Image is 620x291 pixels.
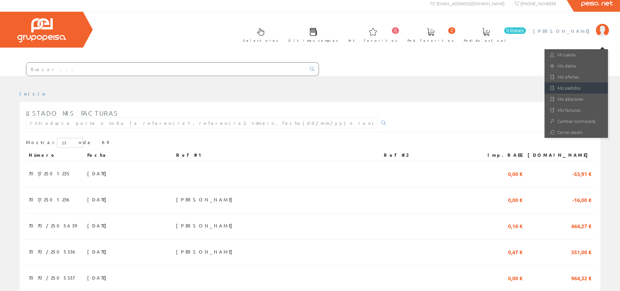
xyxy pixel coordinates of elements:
[544,127,608,138] a: Cerrar sesión
[571,272,591,283] span: 964,32 €
[544,71,608,82] a: Mis ofertas
[571,246,591,257] span: 351,00 €
[533,22,609,29] a: [PERSON_NAME]
[508,246,522,257] span: 0,47 €
[448,27,455,34] span: 0
[173,149,381,161] th: Ref #1
[571,220,591,231] span: 464,27 €
[544,94,608,105] a: Mis albaranes
[87,272,110,283] span: [DATE]
[544,116,608,127] a: Cambiar contraseña
[29,194,71,205] span: 707/2501236
[508,194,522,205] span: 0,00 €
[26,138,83,148] label: Mostrar
[57,138,83,148] select: Mostrar
[533,28,593,34] span: [PERSON_NAME]
[572,168,591,179] span: -53,91 €
[508,220,522,231] span: 0,16 €
[237,22,282,46] a: Selectores
[392,27,399,34] span: 0
[544,82,608,94] a: Mis pedidos
[87,220,110,231] span: [DATE]
[525,149,594,161] th: [DOMAIN_NAME]
[26,109,118,117] span: Listado mis facturas
[243,37,278,44] span: Selectores
[288,37,338,44] span: Últimas compras
[282,22,341,46] a: Últimas compras
[29,220,76,231] span: 7070/2505639
[29,168,71,179] span: 707/2501235
[504,27,526,34] span: 0 línea/s
[436,1,504,6] span: [EMAIL_ADDRESS][DOMAIN_NAME]
[572,194,591,205] span: -16,00 €
[508,168,522,179] span: 0,00 €
[87,246,110,257] span: [DATE]
[544,105,608,116] a: Mis facturas
[520,1,556,6] span: [PHONE_NUMBER]
[26,117,378,128] input: Introduzca parte o toda la referencia1, referencia2, número, fecha(dd/mm/yy) o rango de fechas(dd...
[29,246,77,257] span: 7070/2505336
[17,18,66,42] img: Grupo Peisa
[26,63,306,76] input: Buscar ...
[508,272,522,283] span: 0,00 €
[544,49,608,60] a: Mi cuenta
[407,37,454,44] span: Ped. favoritos
[381,149,476,161] th: Ref #2
[87,194,110,205] span: [DATE]
[87,168,110,179] span: [DATE]
[20,91,47,96] a: Inicio
[464,37,508,44] span: Pedido actual
[176,220,236,231] span: [PERSON_NAME]
[26,138,594,149] div: de 64
[29,272,75,283] span: 7070/2505337
[176,194,236,205] span: [PERSON_NAME]
[26,149,85,161] th: Número
[348,37,397,44] span: Art. favoritos
[544,60,608,71] a: Mis datos
[476,149,525,161] th: Imp.RAEE
[85,149,173,161] th: Fecha
[176,246,236,257] span: [PERSON_NAME]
